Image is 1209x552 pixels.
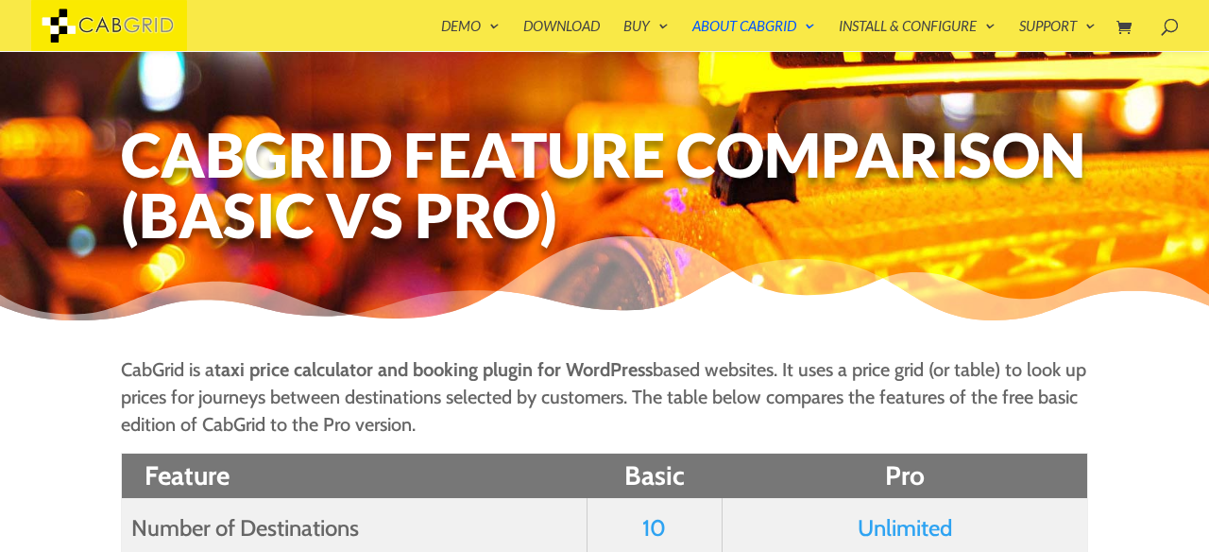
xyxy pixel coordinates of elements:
[858,514,952,542] a: Unlimited
[839,19,996,51] a: Install & Configure
[214,358,653,381] strong: taxi price calculator and booking plugin for WordPress
[441,19,500,51] a: Demo
[722,454,1087,499] th: Pro
[692,19,815,51] a: About CabGrid
[587,454,723,499] th: Basic
[121,356,1088,439] p: CabGrid is a based websites. It uses a price grid (or table) to look up prices for journeys betwe...
[1019,19,1096,51] a: Support
[31,13,187,33] a: CabGrid Taxi Plugin
[642,514,666,542] a: 10
[121,125,1088,255] h1: CabGrid Feature Comparison (Basic vs Pro)
[623,19,669,51] a: Buy
[523,19,600,51] a: Download
[122,454,587,499] th: Feature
